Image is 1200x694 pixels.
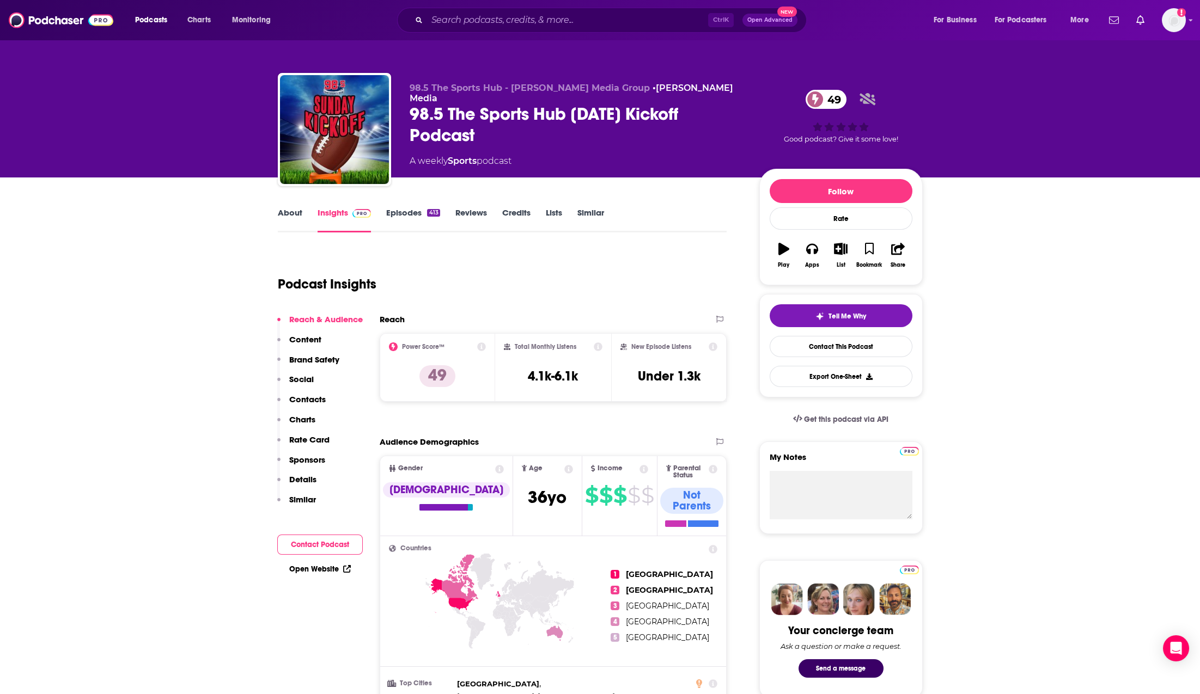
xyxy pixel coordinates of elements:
[277,394,326,414] button: Contacts
[278,207,302,232] a: About
[611,586,619,594] span: 2
[1162,8,1186,32] img: User Profile
[585,487,598,504] span: $
[577,207,604,232] a: Similar
[289,394,326,404] p: Contacts
[631,343,691,351] h2: New Episode Listens
[277,374,314,394] button: Social
[352,209,371,218] img: Podchaser Pro
[289,455,325,465] p: Sponsors
[900,445,919,456] a: Pro website
[135,13,167,28] span: Podcasts
[599,487,612,504] span: $
[613,487,626,504] span: $
[1132,11,1149,29] a: Show notifications dropdown
[427,11,708,29] input: Search podcasts, credits, & more...
[781,642,901,650] div: Ask a question or make a request.
[641,487,654,504] span: $
[410,83,733,103] span: •
[277,314,363,334] button: Reach & Audience
[224,11,285,29] button: open menu
[798,236,826,275] button: Apps
[638,368,700,384] h3: Under 1.3k
[546,207,562,232] a: Lists
[380,314,405,324] h2: Reach
[380,437,479,447] h2: Audience Demographics
[1162,8,1186,32] button: Show profile menu
[770,179,912,203] button: Follow
[611,617,619,626] span: 4
[277,474,316,494] button: Details
[759,83,923,150] div: 49Good podcast? Give it some love!
[528,487,567,508] span: 36 yo
[289,474,316,484] p: Details
[383,482,510,498] div: [DEMOGRAPHIC_DATA]
[837,262,845,268] div: List
[770,366,912,387] button: Export One-Sheet
[788,624,893,637] div: Your concierge team
[747,17,793,23] span: Open Advanced
[528,368,578,384] h3: 4.1k-6.1k
[457,678,541,690] span: ,
[806,90,846,109] a: 49
[232,13,271,28] span: Monitoring
[289,334,321,345] p: Content
[673,465,707,479] span: Parental Status
[407,8,817,33] div: Search podcasts, credits, & more...
[278,276,376,292] h1: Podcast Insights
[855,236,884,275] button: Bookmark
[1063,11,1102,29] button: open menu
[995,13,1047,28] span: For Podcasters
[289,434,330,445] p: Rate Card
[1105,11,1123,29] a: Show notifications dropdown
[280,75,389,184] img: 98.5 The Sports Hub Sunday Kickoff Podcast
[799,659,884,678] button: Send a message
[289,414,315,425] p: Charts
[770,236,798,275] button: Play
[817,90,846,109] span: 49
[9,10,113,30] img: Podchaser - Follow, Share and Rate Podcasts
[1163,635,1189,661] div: Open Intercom Messenger
[318,207,371,232] a: InsightsPodchaser Pro
[628,487,640,504] span: $
[611,601,619,610] span: 3
[386,207,440,232] a: Episodes413
[515,343,576,351] h2: Total Monthly Listens
[427,209,440,217] div: 413
[708,13,734,27] span: Ctrl K
[829,312,866,321] span: Tell Me Why
[879,584,911,615] img: Jon Profile
[289,494,316,505] p: Similar
[127,11,181,29] button: open menu
[626,585,713,595] span: [GEOGRAPHIC_DATA]
[742,14,797,27] button: Open AdvancedNew
[529,465,543,472] span: Age
[926,11,990,29] button: open menu
[770,207,912,230] div: Rate
[626,617,709,627] span: [GEOGRAPHIC_DATA]
[448,156,477,166] a: Sports
[770,336,912,357] a: Contact This Podcast
[826,236,855,275] button: List
[402,343,444,351] h2: Power Score™
[805,262,819,268] div: Apps
[277,535,363,555] button: Contact Podcast
[457,679,539,688] span: [GEOGRAPHIC_DATA]
[660,488,724,514] div: Not Parents
[770,452,912,471] label: My Notes
[410,155,511,168] div: A weekly podcast
[398,465,423,472] span: Gender
[891,262,905,268] div: Share
[884,236,912,275] button: Share
[187,13,211,28] span: Charts
[277,414,315,434] button: Charts
[807,584,839,615] img: Barbara Profile
[900,447,919,456] img: Podchaser Pro
[843,584,875,615] img: Jules Profile
[1162,8,1186,32] span: Logged in as hoffmacv
[771,584,803,615] img: Sydney Profile
[410,83,733,103] a: [PERSON_NAME] Media
[777,7,797,17] span: New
